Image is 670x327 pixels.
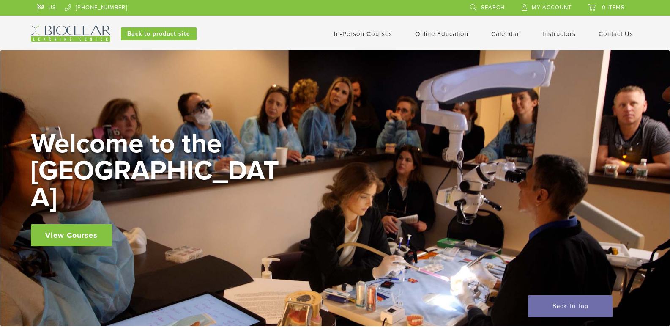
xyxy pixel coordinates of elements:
[481,4,505,11] span: Search
[532,4,572,11] span: My Account
[121,27,197,40] a: Back to product site
[542,30,576,38] a: Instructors
[31,26,110,42] img: Bioclear
[31,130,284,212] h2: Welcome to the [GEOGRAPHIC_DATA]
[491,30,520,38] a: Calendar
[599,30,633,38] a: Contact Us
[415,30,468,38] a: Online Education
[602,4,625,11] span: 0 items
[334,30,392,38] a: In-Person Courses
[528,295,613,317] a: Back To Top
[31,224,112,246] a: View Courses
